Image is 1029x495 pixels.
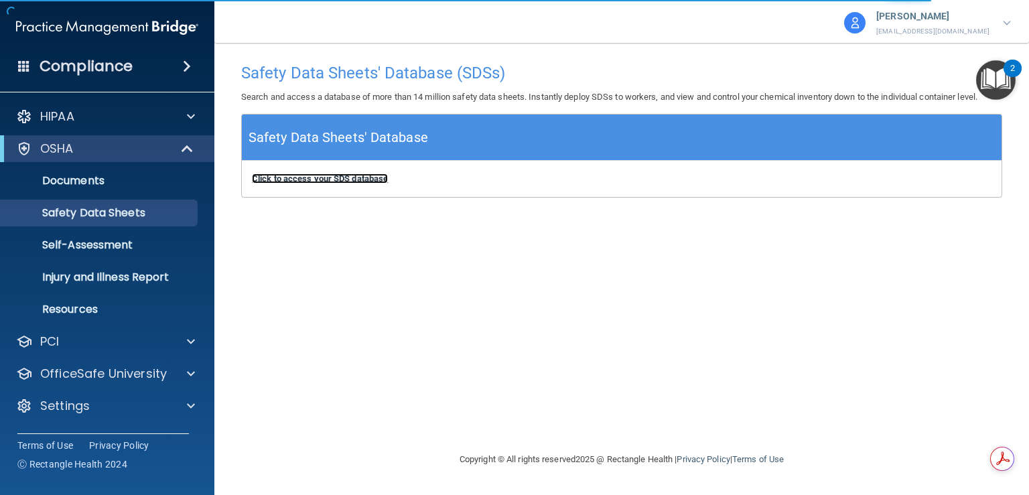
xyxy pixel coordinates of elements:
[40,109,74,125] p: HIPAA
[40,398,90,414] p: Settings
[40,57,133,76] h4: Compliance
[976,60,1016,100] button: Open Resource Center, 2 new notifications
[9,206,192,220] p: Safety Data Sheets
[16,398,195,414] a: Settings
[876,8,989,25] p: [PERSON_NAME]
[16,141,194,157] a: OSHA
[844,12,866,33] img: avatar.17b06cb7.svg
[377,438,866,481] div: Copyright © All rights reserved 2025 @ Rectangle Health | |
[9,174,192,188] p: Documents
[16,366,195,382] a: OfficeSafe University
[16,334,195,350] a: PCI
[17,439,73,452] a: Terms of Use
[17,457,127,471] span: Ⓒ Rectangle Health 2024
[1003,21,1011,25] img: arrow-down.227dba2b.svg
[9,271,192,284] p: Injury and Illness Report
[252,173,388,184] a: Click to access your SDS database
[9,303,192,316] p: Resources
[89,439,149,452] a: Privacy Policy
[876,25,989,38] p: [EMAIL_ADDRESS][DOMAIN_NAME]
[40,141,74,157] p: OSHA
[40,366,167,382] p: OfficeSafe University
[16,14,198,41] img: PMB logo
[732,454,784,464] a: Terms of Use
[16,109,195,125] a: HIPAA
[40,334,59,350] p: PCI
[241,64,1002,82] h4: Safety Data Sheets' Database (SDSs)
[677,454,730,464] a: Privacy Policy
[1010,68,1015,86] div: 2
[249,126,428,149] h5: Safety Data Sheets' Database
[9,238,192,252] p: Self-Assessment
[241,89,1002,105] p: Search and access a database of more than 14 million safety data sheets. Instantly deploy SDSs to...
